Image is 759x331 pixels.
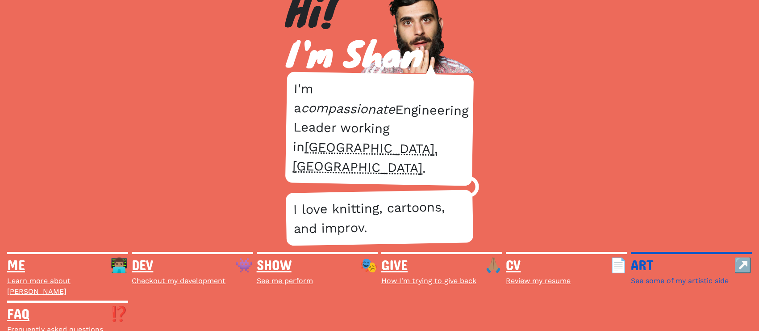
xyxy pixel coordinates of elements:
span: See me perform [257,276,313,285]
span: How I'm trying to give back [381,276,476,285]
p: I'm a Engineering Leader working in . [285,72,474,186]
small: pronounced likes Sean [286,33,473,74]
em: compassionate [300,100,395,117]
span: Learn more about [PERSON_NAME] [7,276,71,296]
em: DEV [132,254,253,276]
em: ME [7,254,128,276]
em: SHOW [257,254,378,276]
p: I love knitting, cartoons, and improv. [286,190,473,246]
a: ART See some of my artistic side [631,252,752,286]
a: CV Review my resume [506,252,627,286]
em: CV [506,254,627,276]
em: ART [631,254,752,276]
em: FAQ [7,303,128,324]
em: GIVE [381,254,502,276]
a: ME Learn more about [PERSON_NAME] [7,252,128,297]
a: GIVE How I'm trying to give back [381,252,502,286]
a: DEV Checkout my development [132,252,253,286]
a: SHOW See me perform [257,252,378,286]
span: See some of my artistic side [631,276,729,285]
span: Review my resume [506,276,571,285]
span: Checkout my development [132,276,225,285]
